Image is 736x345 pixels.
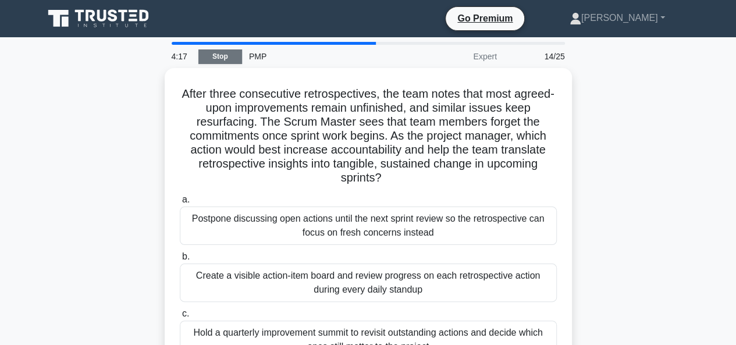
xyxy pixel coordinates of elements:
div: Postpone discussing open actions until the next sprint review so the retrospective can focus on f... [180,207,557,245]
div: Expert [402,45,504,68]
div: PMP [242,45,402,68]
a: [PERSON_NAME] [542,6,693,30]
a: Go Premium [450,11,520,26]
div: 4:17 [165,45,198,68]
h5: After three consecutive retrospectives, the team notes that most agreed-upon improvements remain ... [179,87,558,186]
div: Create a visible action-item board and review progress on each retrospective action during every ... [180,264,557,302]
a: Stop [198,49,242,64]
span: b. [182,251,190,261]
span: a. [182,194,190,204]
div: 14/25 [504,45,572,68]
span: c. [182,308,189,318]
